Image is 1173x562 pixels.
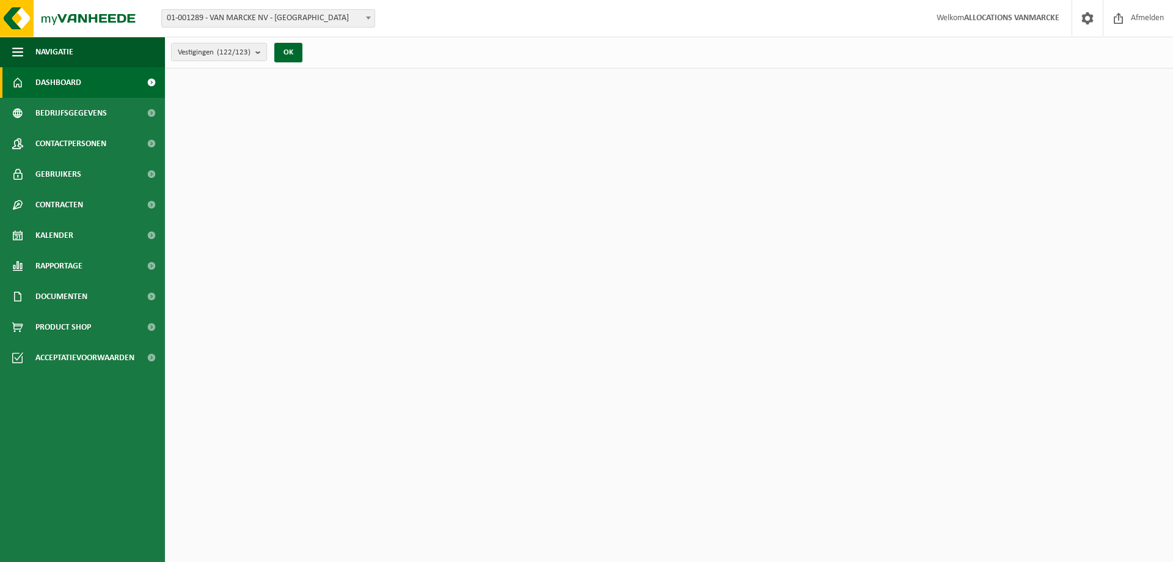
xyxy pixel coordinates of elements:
[162,10,375,27] span: 01-001289 - VAN MARCKE NV - GENT
[35,281,87,312] span: Documenten
[35,159,81,190] span: Gebruikers
[35,190,83,220] span: Contracten
[35,251,82,281] span: Rapportage
[35,37,73,67] span: Navigatie
[964,13,1059,23] strong: ALLOCATIONS VANMARCKE
[178,43,250,62] span: Vestigingen
[35,312,91,342] span: Product Shop
[35,98,107,128] span: Bedrijfsgegevens
[35,67,81,98] span: Dashboard
[171,43,267,61] button: Vestigingen(122/123)
[35,342,134,373] span: Acceptatievoorwaarden
[35,128,106,159] span: Contactpersonen
[35,220,73,251] span: Kalender
[161,9,375,28] span: 01-001289 - VAN MARCKE NV - GENT
[274,43,302,62] button: OK
[217,48,250,56] count: (122/123)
